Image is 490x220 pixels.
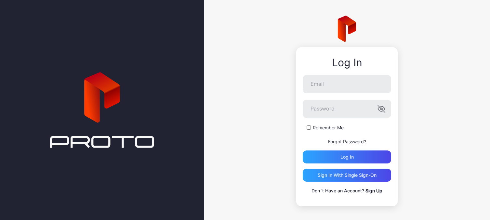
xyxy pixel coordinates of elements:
a: Forgot Password? [328,139,366,144]
div: Log In [303,57,391,69]
a: Sign Up [365,188,382,193]
label: Remember Me [313,124,344,131]
p: Don`t Have an Account? [303,187,391,195]
input: Password [303,100,391,118]
button: Password [377,105,385,113]
div: Sign in With Single Sign-On [318,173,377,178]
div: Log in [340,154,354,160]
button: Log in [303,150,391,163]
button: Sign in With Single Sign-On [303,169,391,182]
input: Email [303,75,391,93]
